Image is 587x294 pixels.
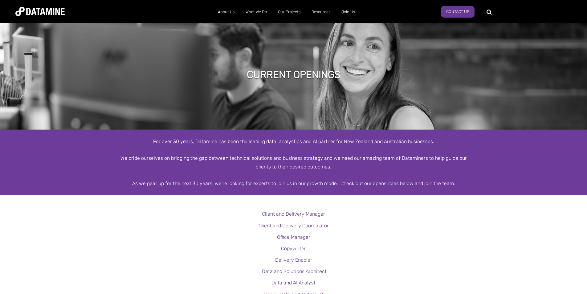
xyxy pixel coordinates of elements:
a: Contact Us [441,6,475,18]
a: Delivery Enabler [275,257,312,263]
h1: Current Openings [247,68,340,81]
a: Resources [306,4,336,20]
a: What We Do [240,4,272,20]
div: For over 30 years, Datamine has been the leading data, analystics and AI partner for New Zealand ... [118,137,469,146]
a: Client and Delivery Manager [262,211,325,217]
a: Join Us [336,4,361,20]
a: Copywriter [281,246,306,251]
a: Data and AI Analyst [271,280,316,286]
div: We pride ourselves on bridging the gap between technical solutions and business strategy and we n... [118,154,469,171]
img: Datamine [15,7,65,16]
a: Client and Delivery Coordinator [259,223,329,229]
a: Our Projects [272,4,306,20]
a: Office Manager [277,234,310,240]
div: As we gear up for the next 30 years, we're looking for experts to join us in our growth mode. Che... [118,179,469,188]
a: Data and Solutions Architect [262,268,327,274]
a: About Us [212,4,240,20]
